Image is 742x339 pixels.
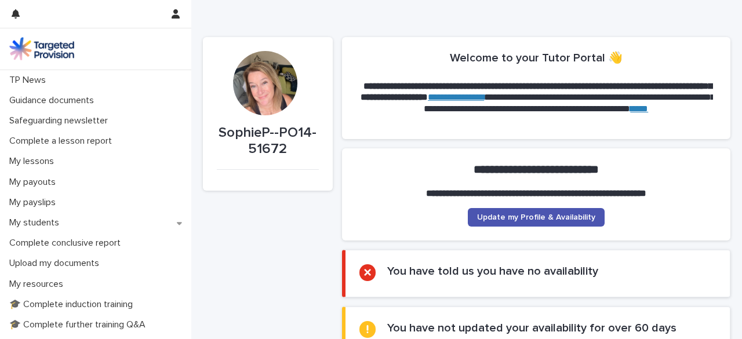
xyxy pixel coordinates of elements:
p: 🎓 Complete induction training [5,299,142,310]
p: Complete conclusive report [5,238,130,249]
p: My resources [5,279,72,290]
p: 🎓 Complete further training Q&A [5,319,155,330]
img: M5nRWzHhSzIhMunXDL62 [9,37,74,60]
p: Upload my documents [5,258,108,269]
h2: You have not updated your availability for over 60 days [387,321,676,335]
p: Safeguarding newsletter [5,115,117,126]
p: My payslips [5,197,65,208]
p: My payouts [5,177,65,188]
p: Guidance documents [5,95,103,106]
p: My students [5,217,68,228]
h2: You have told us you have no availability [387,264,598,278]
p: Complete a lesson report [5,136,121,147]
span: Update my Profile & Availability [477,213,595,221]
p: My lessons [5,156,63,167]
p: SophieP--PO14-51672 [217,125,319,158]
p: TP News [5,75,55,86]
a: Update my Profile & Availability [468,208,605,227]
h2: Welcome to your Tutor Portal 👋 [450,51,623,65]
